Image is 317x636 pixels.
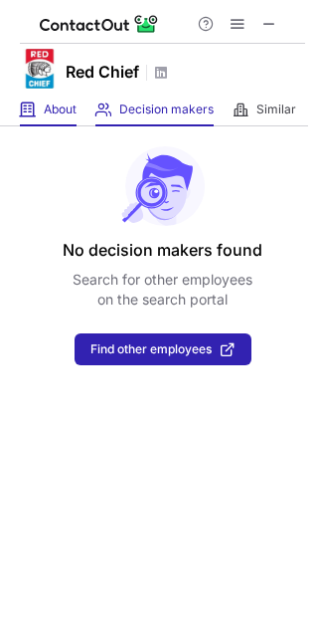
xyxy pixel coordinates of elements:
span: Similar [256,102,296,117]
button: Find other employees [75,333,251,365]
img: ContactOut v5.3.10 [40,12,159,36]
img: No leads found [120,146,206,226]
header: No decision makers found [63,238,262,262]
span: About [44,102,77,117]
img: 12b58416c4efd445b22d017af11538ee [20,49,60,89]
p: Search for other employees on the search portal [73,270,252,310]
h1: Red Chief [66,60,139,84]
span: Find other employees [90,342,212,356]
span: Decision makers [119,102,214,117]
